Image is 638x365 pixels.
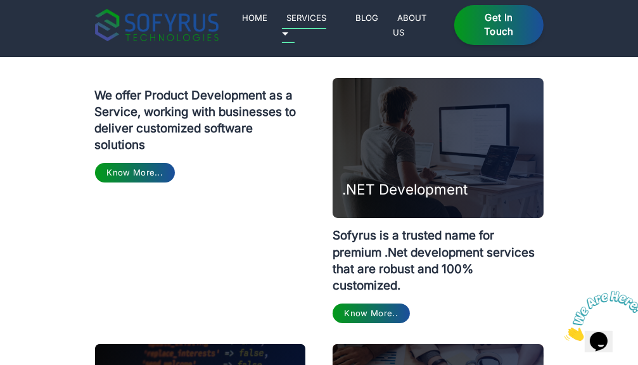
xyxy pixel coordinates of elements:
[351,10,383,25] a: Blog
[393,10,427,39] a: About Us
[95,218,306,294] p: We offer Product Development as a Service, working with businesses to deliver customized software...
[333,218,544,294] p: Sofyrus is a trusted name for premium .Net development services that are robust and 100% customized.
[95,304,175,323] a: Know More...
[95,9,219,41] img: sofyrus
[454,5,543,46] a: Get in Touch
[342,180,468,199] h3: .NET Development
[238,10,272,25] a: Home
[559,286,638,346] iframe: chat widget
[282,10,327,43] a: Services 🞃
[333,304,410,323] a: Know More..
[5,5,84,55] img: Chat attention grabber
[105,161,306,199] h3: Cloud Application Development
